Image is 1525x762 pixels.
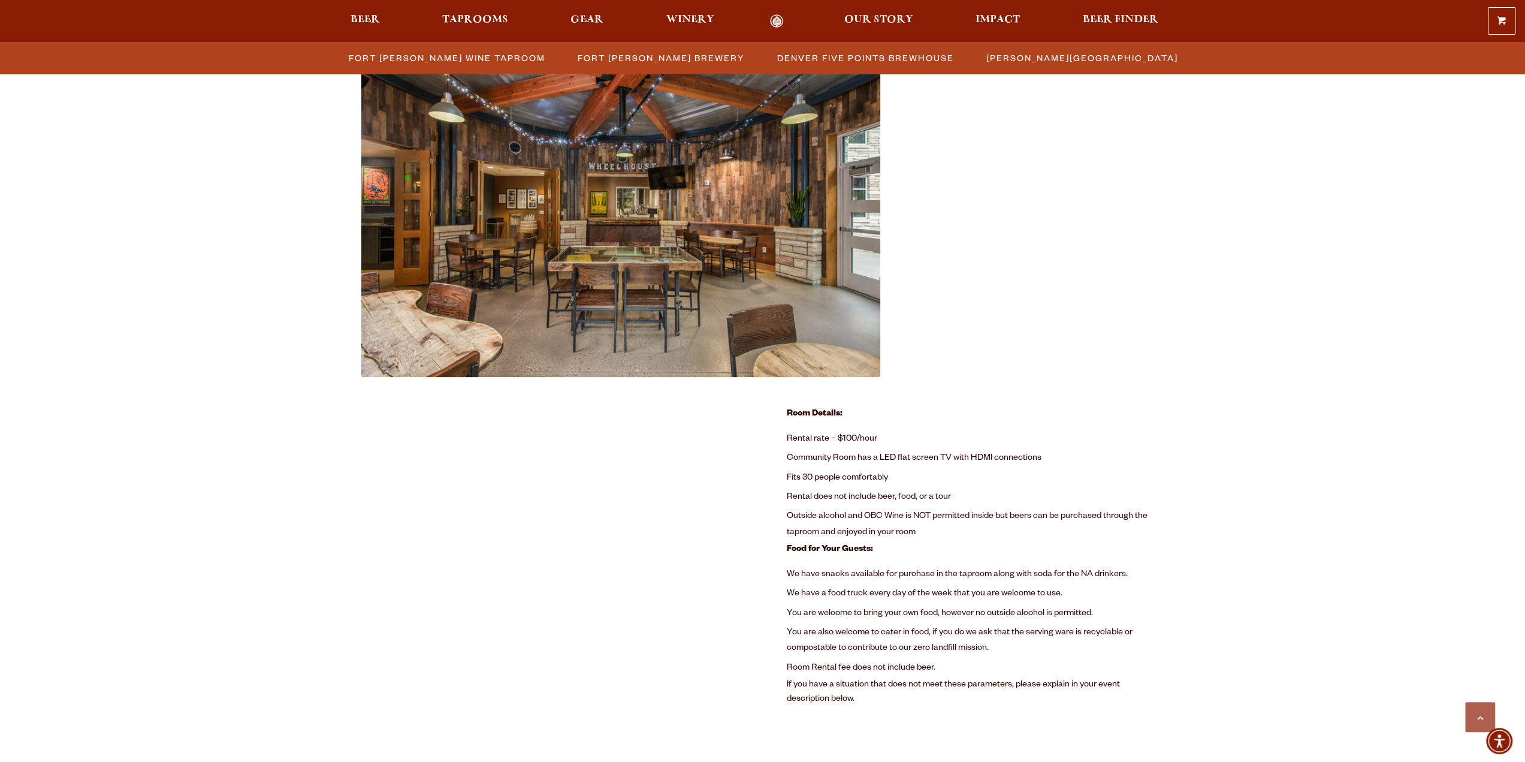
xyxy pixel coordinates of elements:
[578,49,745,67] span: Fort [PERSON_NAME] Brewery
[563,14,611,28] a: Gear
[837,14,921,28] a: Our Story
[844,15,913,25] span: Our Story
[361,407,739,755] iframe: Loading…
[787,565,1164,585] li: We have snacks available for purchase in the taproom along with soda for the NA drinkers.
[1074,14,1165,28] a: Beer Finder
[434,14,516,28] a: Taprooms
[979,49,1184,67] a: [PERSON_NAME][GEOGRAPHIC_DATA]
[787,507,1164,543] li: Outside alcohol and OBC Wine is NOT permitted inside but beers can be purchased through the tapro...
[787,604,1164,624] li: You are welcome to bring your own food, however no outside alcohol is permitted.
[787,430,1164,449] li: Rental rate – $100/hour
[787,469,1164,488] li: Fits 30 people comfortably
[787,659,1164,678] li: Room Rental fee does not include beer.
[349,49,545,67] span: Fort [PERSON_NAME] Wine Taproom
[343,14,388,28] a: Beer
[666,15,714,25] span: Winery
[787,624,1164,659] li: You are also welcome to cater in food, if you do we ask that the serving ware is recyclable or co...
[570,49,751,67] a: Fort [PERSON_NAME] Brewery
[442,15,508,25] span: Taprooms
[787,409,842,419] strong: Room Details:
[659,14,722,28] a: Winery
[361,31,881,377] img: 53910864043_9243470bb9_c
[787,545,873,555] strong: Food for Your Guests:
[976,15,1020,25] span: Impact
[968,14,1028,28] a: Impact
[351,15,380,25] span: Beer
[777,49,954,67] span: Denver Five Points Brewhouse
[787,585,1164,604] li: We have a food truck every day of the week that you are welcome to use.
[770,49,960,67] a: Denver Five Points Brewhouse
[1082,15,1158,25] span: Beer Finder
[787,449,1164,468] li: Community Room has a LED flat screen TV with HDMI connections
[1465,702,1495,732] a: Scroll to top
[342,49,551,67] a: Fort [PERSON_NAME] Wine Taproom
[787,488,1164,507] li: Rental does not include beer, food, or a tour
[754,14,799,28] a: Odell Home
[787,678,1164,707] p: If you have a situation that does not meet these parameters, please explain in your event descrip...
[1486,728,1512,754] div: Accessibility Menu
[570,15,603,25] span: Gear
[986,49,1178,67] span: [PERSON_NAME][GEOGRAPHIC_DATA]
